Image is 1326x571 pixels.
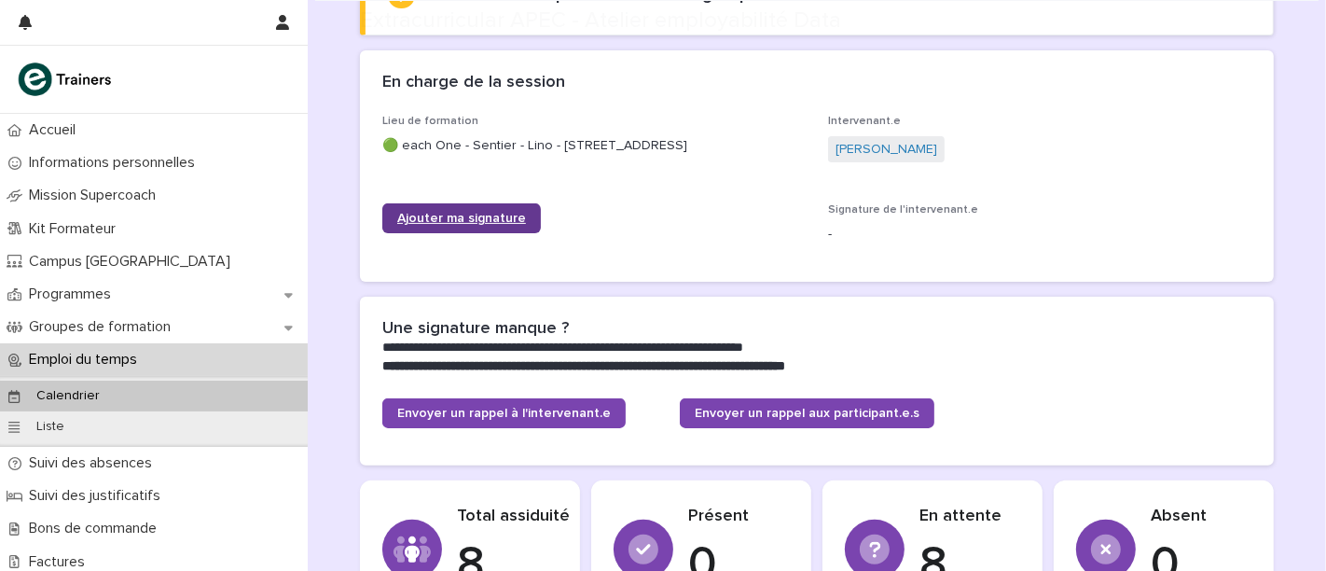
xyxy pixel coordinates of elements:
img: K0CqGN7SDeD6s4JG8KQk [15,61,117,98]
p: Campus [GEOGRAPHIC_DATA] [21,253,245,271]
p: Accueil [21,121,90,139]
p: Calendrier [21,388,115,404]
p: Suivi des absences [21,454,167,472]
p: Emploi du temps [21,351,152,369]
p: - [828,225,1251,244]
p: 🟢 each One - Sentier - Lino - [STREET_ADDRESS] [382,136,806,156]
p: Kit Formateur [21,220,131,238]
p: Suivi des justificatifs [21,487,175,505]
p: Factures [21,553,100,571]
p: Bons de commande [21,520,172,537]
span: Envoyer un rappel à l'intervenant.e [397,407,611,420]
a: Envoyer un rappel aux participant.e.s [680,398,934,428]
h2: Une signature manque ? [382,319,569,340]
p: Mission Supercoach [21,187,171,204]
h2: Extracurricular APEC - Atelier employabilité Data [360,7,841,35]
a: [PERSON_NAME] [836,140,937,160]
span: Signature de l'intervenant.e [828,204,978,216]
span: Intervenant.e [828,116,901,127]
span: Lieu de formation [382,116,478,127]
p: Informations personnelles [21,154,210,172]
p: En attente [919,507,1020,527]
span: Ajouter ma signature [397,212,526,225]
p: Absent [1151,507,1251,527]
h2: En charge de la session [382,73,565,93]
p: Programmes [21,285,126,303]
a: Ajouter ma signature [382,203,541,233]
span: Envoyer un rappel aux participant.e.s [695,407,919,420]
p: Liste [21,419,79,435]
p: Total assiduité [457,507,570,527]
a: Envoyer un rappel à l'intervenant.e [382,398,626,428]
p: Groupes de formation [21,318,186,336]
p: Présent [688,507,789,527]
